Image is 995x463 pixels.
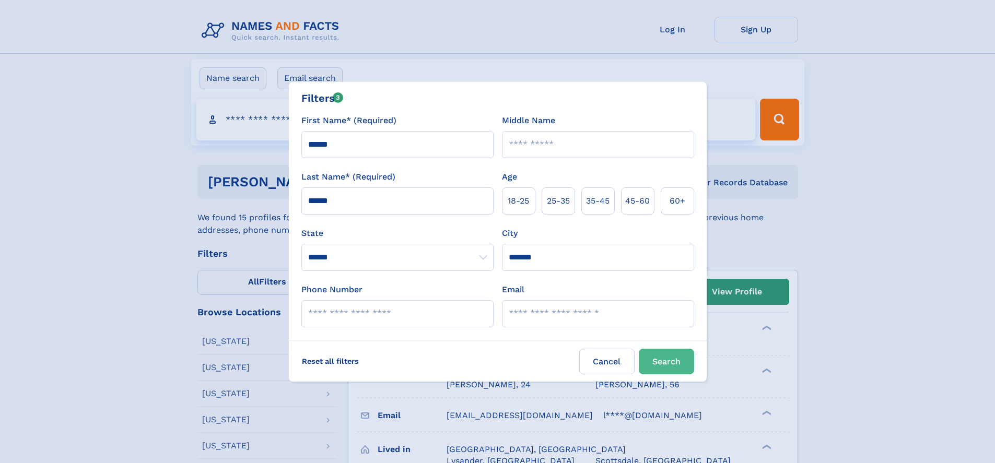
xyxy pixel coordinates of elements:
[301,283,362,296] label: Phone Number
[670,195,685,207] span: 60+
[301,90,344,106] div: Filters
[639,349,694,374] button: Search
[301,227,494,240] label: State
[301,171,395,183] label: Last Name* (Required)
[295,349,366,374] label: Reset all filters
[502,283,524,296] label: Email
[502,114,555,127] label: Middle Name
[579,349,635,374] label: Cancel
[502,171,517,183] label: Age
[586,195,610,207] span: 35‑45
[508,195,529,207] span: 18‑25
[301,114,396,127] label: First Name* (Required)
[547,195,570,207] span: 25‑35
[625,195,650,207] span: 45‑60
[502,227,518,240] label: City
